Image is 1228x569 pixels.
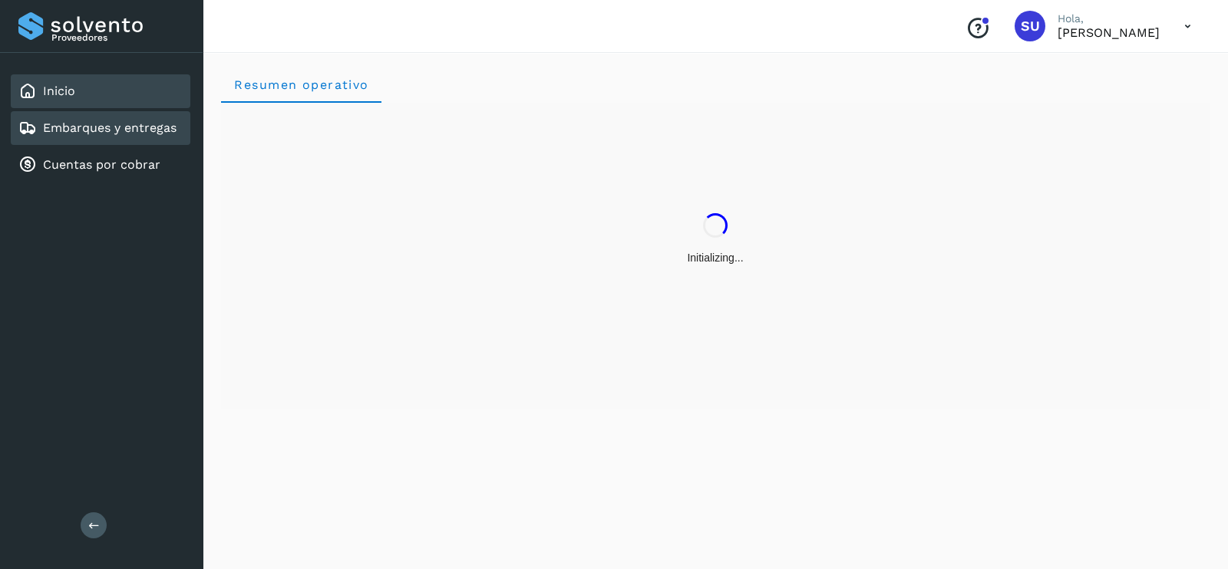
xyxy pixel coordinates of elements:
div: Embarques y entregas [11,111,190,145]
span: Resumen operativo [233,77,369,92]
p: Proveedores [51,32,184,43]
div: Cuentas por cobrar [11,148,190,182]
a: Embarques y entregas [43,120,177,135]
p: Hola, [1058,12,1160,25]
div: Inicio [11,74,190,108]
a: Cuentas por cobrar [43,157,160,172]
p: Sayra Ugalde [1058,25,1160,40]
a: Inicio [43,84,75,98]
